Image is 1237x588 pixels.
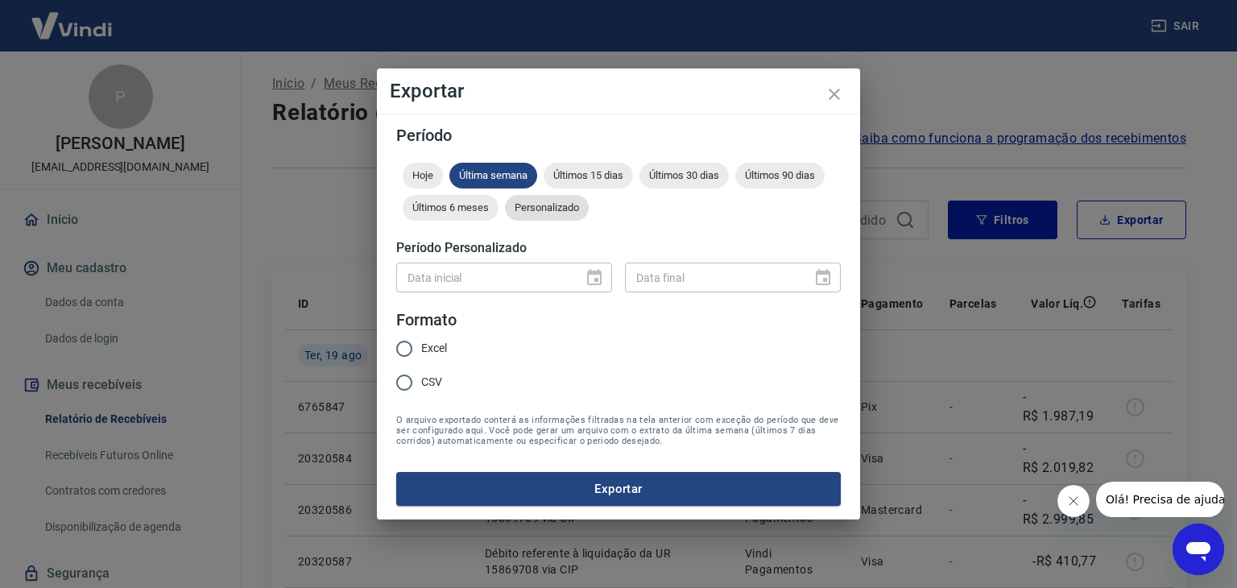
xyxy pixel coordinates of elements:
h4: Exportar [390,81,847,101]
input: DD/MM/YYYY [625,263,801,292]
button: Exportar [396,472,841,506]
span: Últimos 90 dias [735,169,825,181]
iframe: Fechar mensagem [1057,485,1090,517]
input: DD/MM/YYYY [396,263,572,292]
div: Hoje [403,163,443,188]
iframe: Botão para abrir a janela de mensagens [1173,524,1224,575]
div: Últimos 90 dias [735,163,825,188]
span: Olá! Precisa de ajuda? [10,11,135,24]
div: Personalizado [505,195,589,221]
div: Últimos 6 meses [403,195,499,221]
span: CSV [421,374,442,391]
span: Personalizado [505,201,589,213]
span: Hoje [403,169,443,181]
span: Últimos 15 dias [544,169,633,181]
iframe: Mensagem da empresa [1096,482,1224,517]
h5: Período [396,127,841,143]
span: Excel [421,340,447,357]
button: close [815,75,854,114]
span: Última semana [449,169,537,181]
span: Últimos 6 meses [403,201,499,213]
div: Últimos 15 dias [544,163,633,188]
span: Últimos 30 dias [639,169,729,181]
div: Última semana [449,163,537,188]
span: O arquivo exportado conterá as informações filtradas na tela anterior com exceção do período que ... [396,415,841,446]
div: Últimos 30 dias [639,163,729,188]
h5: Período Personalizado [396,240,841,256]
legend: Formato [396,308,457,332]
